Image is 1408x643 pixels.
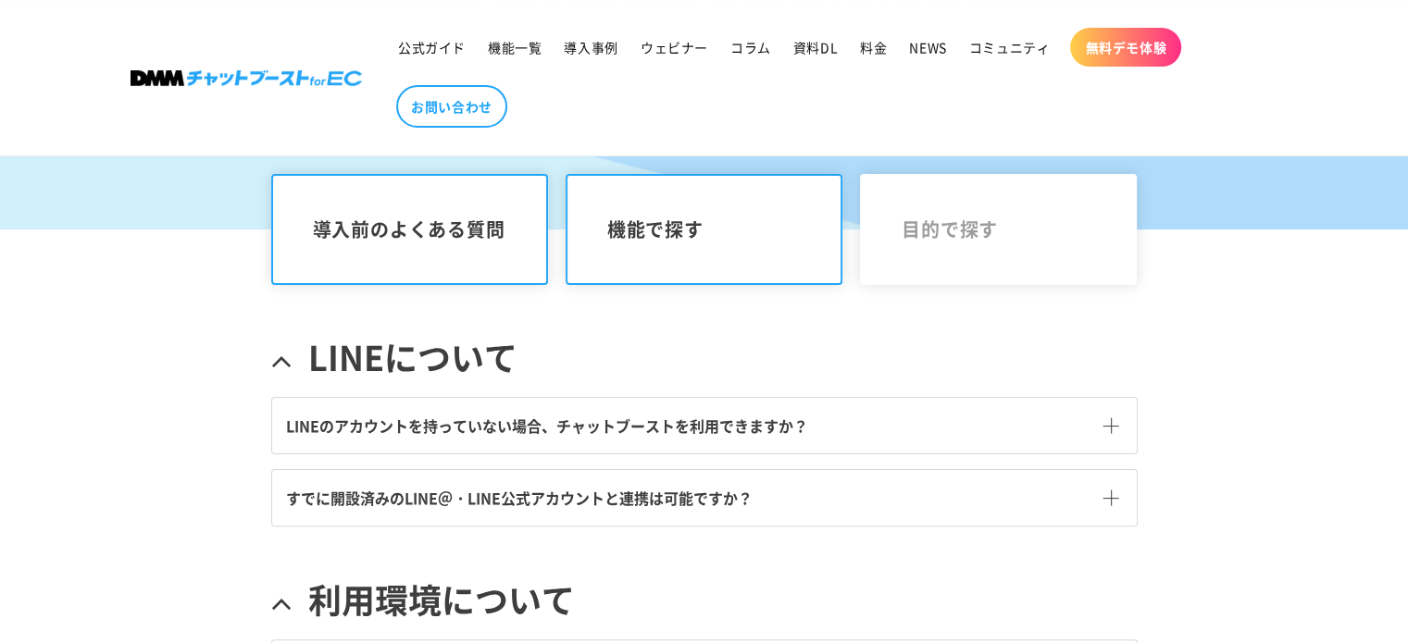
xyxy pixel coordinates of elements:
span: 機能で探す [607,218,802,241]
span: 料金 [860,39,887,56]
a: 資料DL [782,28,849,67]
a: すでに開設済みのLINE＠・LINE公式アカウントと連携は可能ですか？ [272,470,1137,526]
a: コミュニティ [958,28,1062,67]
a: NEWS [898,28,957,67]
a: 無料デモ体験 [1070,28,1181,67]
span: 目的で探す [902,218,1096,241]
a: 導入事例 [553,28,629,67]
span: コミュニティ [969,39,1051,56]
span: お問い合わせ [411,98,492,115]
span: 利用環境について [308,577,575,621]
span: 無料デモ体験 [1085,39,1166,56]
span: すでに開設済みのLINE＠・LINE公式アカウントと連携は可能ですか？ [286,487,753,509]
a: 利用環境について [271,559,1138,639]
span: コラム [730,39,771,56]
a: ウェビナー [629,28,719,67]
span: 導入事例 [564,39,617,56]
a: 機能一覧 [477,28,553,67]
a: LINEのアカウントを持っていない場合、チャットブーストを利用できますか？ [272,398,1137,453]
span: ウェビナー [641,39,708,56]
span: LINEについて [308,335,517,378]
img: 株式会社DMM Boost [131,70,362,86]
a: 導入前のよくある質問 [271,174,549,285]
span: 公式ガイド [398,39,466,56]
a: コラム [719,28,782,67]
a: LINEについて [271,316,1138,397]
span: 資料DL [793,39,838,56]
span: 機能一覧 [488,39,542,56]
a: 機能で探す [566,174,843,285]
span: LINEのアカウントを持っていない場合、チャットブーストを利用できますか？ [286,414,808,437]
a: 料金 [849,28,898,67]
a: お問い合わせ [396,85,507,128]
a: 目的で探す [860,174,1138,285]
span: 導入前のよくある質問 [313,218,507,241]
span: NEWS [909,39,946,56]
a: 公式ガイド [387,28,477,67]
